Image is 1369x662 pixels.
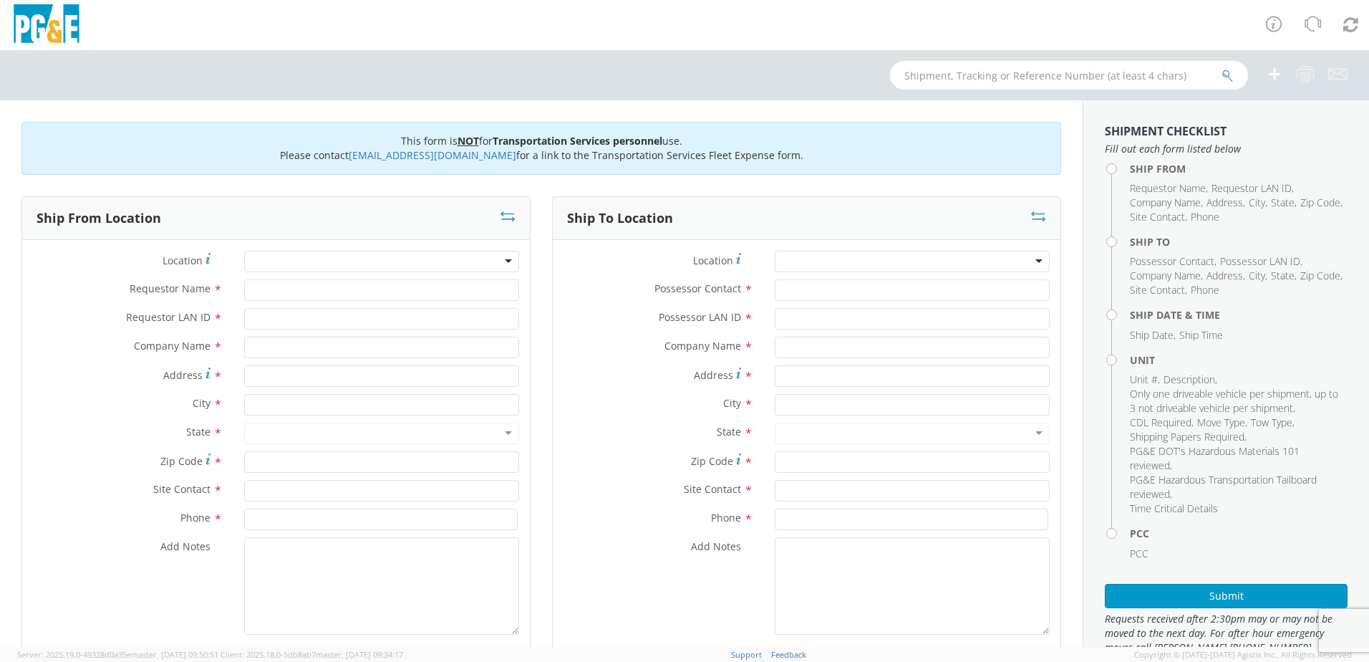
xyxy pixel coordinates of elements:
span: Ship Time [1179,328,1223,342]
span: master, [DATE] 09:34:17 [316,649,403,660]
h4: Ship To [1130,236,1348,247]
span: Requestor Name [1130,181,1206,195]
h3: Ship From Location [37,211,161,226]
span: Site Contact [1130,210,1185,224]
span: Shipping Papers Required [1130,430,1244,443]
span: Possessor Contact [654,282,741,295]
span: Add Notes [160,539,211,553]
span: State [186,425,211,438]
span: State [1271,196,1295,209]
li: , [1130,328,1176,342]
span: Ship Date [1130,328,1174,342]
span: City [723,396,741,410]
span: Site Contact [153,482,211,496]
li: , [1130,373,1160,387]
li: , [1211,181,1294,196]
li: , [1206,196,1245,210]
span: PCC [1130,547,1148,560]
u: NOT [458,134,479,148]
span: Requests received after 2:30pm may or may not be moved to the next day. For after hour emergency ... [1105,612,1348,655]
span: PG&E DOT's Hazardous Materials 101 reviewed [1130,444,1300,472]
span: Description [1164,373,1215,386]
span: Tow Type [1251,416,1292,429]
span: Client: 2025.18.0-5db8ab7 [221,649,403,660]
span: Location [163,254,203,267]
h3: Ship To Location [567,211,673,226]
span: Address [163,368,203,382]
span: Site Contact [1130,283,1185,297]
span: Only one driveable vehicle per shipment, up to 3 not driveable vehicle per shipment [1130,387,1338,415]
li: , [1300,269,1343,283]
li: , [1164,373,1217,387]
span: Site Contact [684,482,741,496]
h4: Ship From [1130,163,1348,174]
a: [EMAIL_ADDRESS][DOMAIN_NAME] [349,148,516,162]
span: Phone [1191,210,1219,224]
span: Company Name [664,339,741,352]
span: City [1249,196,1265,209]
h4: Unit [1130,355,1348,365]
li: , [1130,269,1203,283]
li: , [1130,210,1187,224]
span: Add Notes [691,539,741,553]
span: Address [1206,196,1243,209]
li: , [1130,416,1194,430]
span: Company Name [1130,269,1201,282]
span: Address [694,368,733,382]
li: , [1197,416,1247,430]
span: Unit # [1130,373,1158,386]
span: Company Name [134,339,211,352]
li: , [1220,254,1302,269]
li: , [1251,416,1295,430]
span: Move Type [1197,416,1245,429]
li: , [1249,269,1267,283]
span: Requestor Name [130,282,211,295]
span: PG&E Hazardous Transportation Tailboard reviewed [1130,473,1317,501]
span: City [193,396,211,410]
span: Possessor Contact [1130,254,1214,268]
span: master, [DATE] 09:50:51 [131,649,218,660]
span: Requestor LAN ID [126,310,211,324]
span: Phone [711,511,741,524]
span: Location [693,254,733,267]
li: , [1130,254,1216,269]
li: , [1130,196,1203,210]
span: Possessor LAN ID [1220,254,1300,268]
li: , [1249,196,1267,210]
li: , [1130,181,1208,196]
a: Feedback [771,649,806,660]
img: pge-logo-06675f144f4cfa6a6814.png [11,4,82,47]
h4: Ship Date & Time [1130,310,1348,320]
li: , [1130,473,1344,502]
li: , [1206,269,1245,283]
span: City [1249,269,1265,282]
li: , [1130,387,1344,416]
span: CDL Required [1130,416,1191,429]
span: Address [1206,269,1243,282]
li: , [1130,430,1247,444]
span: Time Critical Details [1130,502,1218,515]
b: Transportation Services personnel [493,134,662,148]
span: Phone [1191,283,1219,297]
span: Copyright © [DATE]-[DATE] Agistix Inc., All Rights Reserved [1134,649,1352,661]
span: State [1271,269,1295,282]
span: Zip Code [160,454,203,468]
span: Fill out each form listed below [1105,142,1348,156]
li: , [1130,444,1344,473]
span: Zip Code [1300,196,1340,209]
button: Submit [1105,584,1348,608]
li: , [1271,269,1297,283]
div: This form is for use. Please contact for a link to the Transportation Services Fleet Expense form. [21,122,1061,175]
span: Possessor LAN ID [659,310,741,324]
li: , [1300,196,1343,210]
span: Server: 2025.19.0-49328d0a35e [17,649,218,660]
span: Zip Code [691,454,733,468]
a: Support [731,649,762,660]
span: Company Name [1130,196,1201,209]
span: Zip Code [1300,269,1340,282]
h4: PCC [1130,528,1348,539]
strong: Shipment Checklist [1105,123,1227,139]
li: , [1130,283,1187,297]
span: State [717,425,741,438]
input: Shipment, Tracking or Reference Number (at least 4 chars) [890,61,1248,90]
